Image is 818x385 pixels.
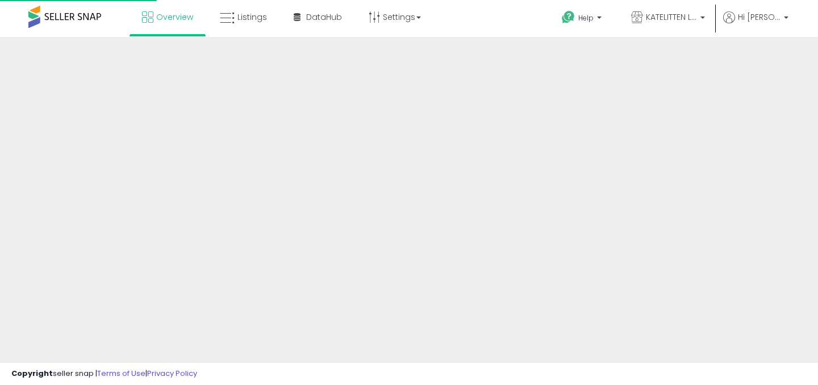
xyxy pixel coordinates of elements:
a: Terms of Use [97,368,145,379]
span: Hi [PERSON_NAME] [738,11,781,23]
strong: Copyright [11,368,53,379]
a: Privacy Policy [147,368,197,379]
div: seller snap | | [11,369,197,379]
a: Hi [PERSON_NAME] [723,11,788,37]
span: Help [578,13,594,23]
span: KATELITTEN LLC [646,11,697,23]
i: Get Help [561,10,575,24]
span: Listings [237,11,267,23]
a: Help [553,2,613,37]
span: DataHub [306,11,342,23]
span: Overview [156,11,193,23]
